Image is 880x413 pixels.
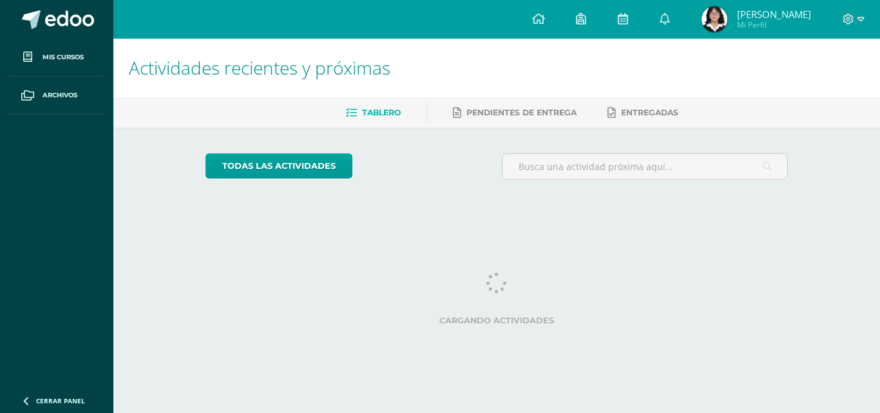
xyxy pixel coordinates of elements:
[607,102,678,123] a: Entregadas
[36,396,85,405] span: Cerrar panel
[206,316,789,325] label: Cargando actividades
[43,90,77,101] span: Archivos
[702,6,727,32] img: 21e132ea44f3c8be947f0ab75521996e.png
[43,52,84,62] span: Mis cursos
[466,108,577,117] span: Pendientes de entrega
[10,77,103,115] a: Archivos
[346,102,401,123] a: Tablero
[621,108,678,117] span: Entregadas
[362,108,401,117] span: Tablero
[453,102,577,123] a: Pendientes de entrega
[129,55,390,80] span: Actividades recientes y próximas
[10,39,103,77] a: Mis cursos
[737,19,811,30] span: Mi Perfil
[206,153,352,178] a: todas las Actividades
[737,8,811,21] span: [PERSON_NAME]
[502,154,788,179] input: Busca una actividad próxima aquí...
